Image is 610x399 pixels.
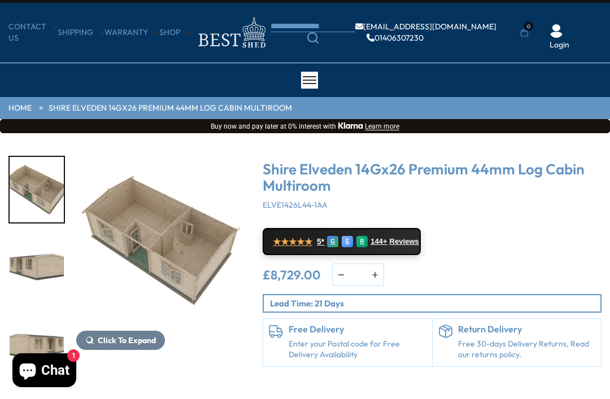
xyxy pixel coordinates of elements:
[355,23,496,30] a: [EMAIL_ADDRESS][DOMAIN_NAME]
[524,21,533,31] span: 0
[270,297,600,309] p: Lead Time: 21 Days
[367,34,424,42] a: 01406307230
[76,331,165,350] button: Click To Expand
[520,27,529,38] a: 0
[76,156,246,325] img: Shire Elveden 14Gx26 Premium Log Cabin Multiroom - Best Shed
[104,27,159,38] a: Warranty
[58,27,104,38] a: Shipping
[371,237,387,246] span: 144+
[263,200,328,210] span: ELVE1426L44-1AA
[390,237,419,246] span: Reviews
[263,161,602,194] h3: Shire Elveden 14Gx26 Premium 44mm Log Cabin Multiroom
[273,236,312,247] span: ★★★★★
[271,32,355,43] a: Search
[98,335,156,345] span: Click To Expand
[49,103,292,114] a: Shire Elveden 14Gx26 Premium 44mm Log Cabin Multiroom
[550,24,563,38] img: User Icon
[10,236,64,301] img: Elveden_4190x7890_white_open_0150_484a26f4-fce1-4e32-a54f-8f1bca18f607_200x200.jpg
[10,157,64,222] img: Elveden_4190x7890_TOP3_open_dbe871ef-74f1-40df-9d8e-cd33f63b7c11_200x200.jpg
[191,14,271,51] img: logo
[8,235,65,302] div: 6 / 10
[550,40,569,51] a: Login
[9,353,80,390] inbox-online-store-chat: Shopify online store chat
[8,156,65,223] div: 5 / 10
[458,339,596,361] p: Free 30-days Delivery Returns, Read our returns policy.
[8,314,65,382] div: 7 / 10
[342,236,353,247] div: E
[159,27,191,38] a: Shop
[10,315,64,380] img: Elveden_4190x7890_white_open_0463_654c9e71-a89a-4025-8b95-dc96fc32ec9a_200x200.jpg
[263,269,321,281] ins: £8,729.00
[327,236,338,247] div: G
[356,236,368,247] div: R
[8,103,32,114] a: HOME
[76,156,246,382] div: 5 / 10
[289,339,426,361] a: Enter your Postal code for Free Delivery Availability
[263,228,421,255] a: ★★★★★ 5* G E R 144+ Reviews
[8,21,58,43] a: CONTACT US
[289,325,426,335] h6: Free Delivery
[458,325,596,335] h6: Return Delivery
